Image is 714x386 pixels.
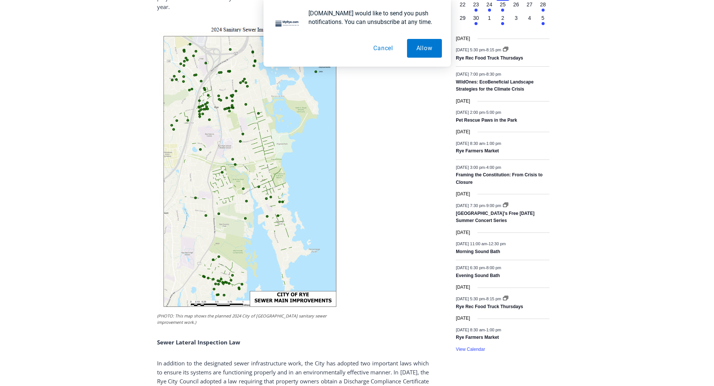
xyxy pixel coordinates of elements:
button: Allow [407,39,442,58]
span: [DATE] 8:30 am [456,327,485,332]
a: Pet Rescue Paws in the Park [456,118,517,124]
time: - [456,241,506,246]
span: 5:00 pm [486,110,501,114]
span: 8:15 pm [486,296,501,301]
span: [DATE] 3:00 pm [456,165,485,169]
span: 4:00 pm [486,165,501,169]
time: [DATE] [456,191,470,198]
span: [DATE] 7:00 pm [456,72,485,76]
a: Framing the Constitution: From Crisis to Closure [456,172,542,185]
time: [DATE] [456,128,470,136]
span: [DATE] 6:30 pm [456,265,485,270]
span: 8:30 pm [486,72,501,76]
a: Rye Farmers Market [456,148,499,154]
img: (PHOTO: This map shows the planned 2024 City of Rye sanitary sewer improvement work.) [157,23,343,310]
span: 8:00 pm [486,265,501,270]
span: 12:30 pm [489,241,506,246]
a: Evening Sound Bath [456,273,500,279]
span: 1:00 pm [486,327,501,332]
div: "We would have speakers with experience in local journalism speak to us about their experiences a... [189,0,354,73]
time: - [456,327,501,332]
a: Rye Rec Food Truck Thursdays [456,304,523,310]
a: Intern @ [DOMAIN_NAME] [180,73,363,93]
span: [DATE] 7:30 pm [456,203,485,207]
time: [DATE] [456,98,470,105]
time: [DATE] [456,284,470,291]
span: [DATE] 11:00 am [456,241,487,246]
span: [DATE] 8:30 am [456,141,485,145]
time: - [456,141,501,145]
a: WildOnes: EcoBeneficial Landscape Strategies for the Climate Crisis [456,79,533,92]
a: [GEOGRAPHIC_DATA]’s Free [DATE] Summer Concert Series [456,211,534,224]
time: [DATE] [456,229,470,236]
time: - [456,110,501,114]
span: Intern @ [DOMAIN_NAME] [196,75,347,91]
time: - [456,265,501,270]
img: notification icon [272,9,302,39]
button: Cancel [364,39,403,58]
div: [DOMAIN_NAME] would like to send you push notifications. You can unsubscribe at any time. [302,9,442,26]
span: [DATE] 2:00 pm [456,110,485,114]
strong: Sewer Lateral Inspection Law [157,338,240,346]
figcaption: (PHOTO: This map shows the planned 2024 City of [GEOGRAPHIC_DATA] sanitary sewer improvement work.) [157,313,343,326]
a: Rye Farmers Market [456,335,499,341]
time: - [456,165,501,169]
time: - [456,296,502,301]
a: View Calendar [456,347,485,352]
time: - [456,203,502,207]
span: 1:00 pm [486,141,501,145]
time: - [456,72,501,76]
time: [DATE] [456,315,470,322]
a: Morning Sound Bath [456,249,500,255]
span: [DATE] 5:30 pm [456,296,485,301]
span: 9:00 pm [486,203,501,207]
